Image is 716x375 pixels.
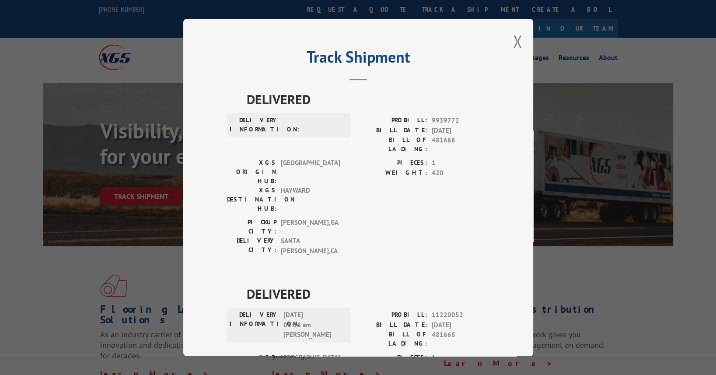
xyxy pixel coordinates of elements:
[247,89,489,109] span: DELIVERED
[358,125,427,135] label: BILL DATE:
[283,310,342,340] span: [DATE] 06:36 am [PERSON_NAME]
[432,320,489,330] span: [DATE]
[358,116,427,126] label: PROBILL:
[227,158,276,186] label: XGS ORIGIN HUB:
[230,310,279,340] label: DELIVERY INFORMATION:
[432,310,489,320] span: 11220052
[513,30,522,53] button: Close modal
[432,330,489,348] span: 481668
[281,158,340,186] span: [GEOGRAPHIC_DATA]
[358,168,427,178] label: WEIGHT:
[281,186,340,213] span: HAYWARD
[227,236,276,256] label: DELIVERY CITY:
[358,330,427,348] label: BILL OF LADING:
[432,116,489,126] span: 9939772
[432,125,489,135] span: [DATE]
[432,168,489,178] span: 420
[358,310,427,320] label: PROBILL:
[358,158,427,168] label: PIECES:
[247,284,489,304] span: DELIVERED
[358,135,427,154] label: BILL OF LADING:
[358,353,427,363] label: PIECES:
[227,186,276,213] label: XGS DESTINATION HUB:
[432,158,489,168] span: 1
[358,320,427,330] label: BILL DATE:
[432,353,489,363] span: 1
[281,236,340,256] span: SANTA [PERSON_NAME] , CA
[432,135,489,154] span: 481668
[230,116,279,134] label: DELIVERY INFORMATION:
[227,218,276,236] label: PICKUP CITY:
[281,218,340,236] span: [PERSON_NAME] , GA
[227,51,489,67] h2: Track Shipment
